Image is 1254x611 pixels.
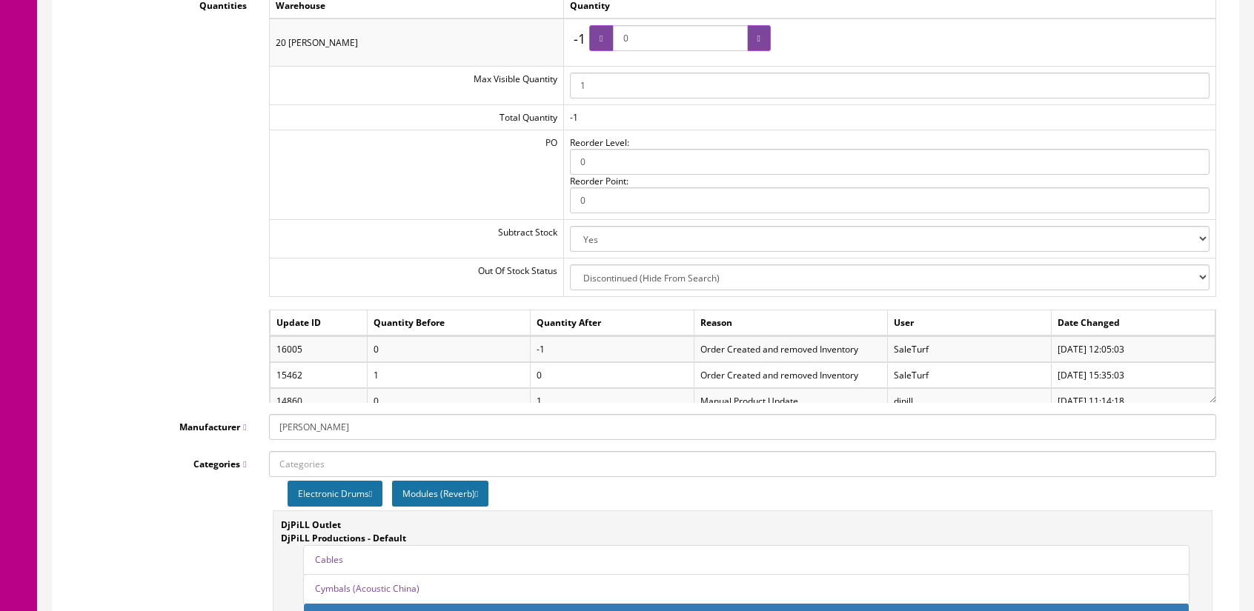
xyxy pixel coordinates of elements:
[367,363,531,388] td: 1
[269,451,1216,477] input: Categories
[367,337,531,362] td: 0
[193,458,246,470] span: Categories
[888,363,1052,388] td: SaleTurf
[271,12,674,30] strong: Roland TD-10 Drum Sound Module w/ TDW-1 Expansion
[478,264,557,277] span: Out Of Stock Status
[269,19,563,66] td: 20 [PERSON_NAME]
[1052,310,1215,335] td: Date Changed
[474,73,557,85] span: Max Visible Quantity
[564,130,1216,219] td: Reorder Level: Reorder Point:
[531,363,694,388] td: 0
[531,310,694,335] td: Quantity After
[270,363,367,388] td: 15462
[270,389,367,414] td: 14860
[1052,389,1215,414] td: [DATE] 11:14:18
[531,389,694,414] td: 1
[47,70,898,85] font: This item is already packaged and ready for shipment so this will ship quick. Buy with confidence...
[367,310,531,335] td: Quantity Before
[281,532,406,544] strong: DjPiLL Productions - Default
[1052,363,1215,388] td: [DATE] 15:35:03
[269,104,563,130] td: Total Quantity
[694,310,888,335] td: Reason
[694,337,888,362] td: Order Created and removed Inventory
[570,26,589,53] span: -1
[269,130,563,219] td: PO
[270,337,367,362] td: 16005
[694,363,888,388] td: Order Created and removed Inventory
[888,337,1052,362] td: SaleTurf
[531,337,694,362] td: -1
[564,104,1216,130] td: -1
[281,518,341,531] strong: DjPiLL Outlet
[367,389,531,414] td: 0
[179,421,246,433] span: Manufacturer
[694,389,888,414] td: Manual Product Update
[888,389,1052,414] td: djpill
[270,310,367,335] td: Update ID
[315,582,419,595] a: Cymbals (Acoustic China)
[1052,337,1215,362] td: [DATE] 12:05:03
[269,414,1216,440] input: Manufacturer
[315,553,343,566] a: Cables
[269,220,563,258] td: Subtract Stock
[392,481,488,507] div: Modules (Reverb)
[288,481,382,507] div: Electronic Drums
[888,310,1052,335] td: User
